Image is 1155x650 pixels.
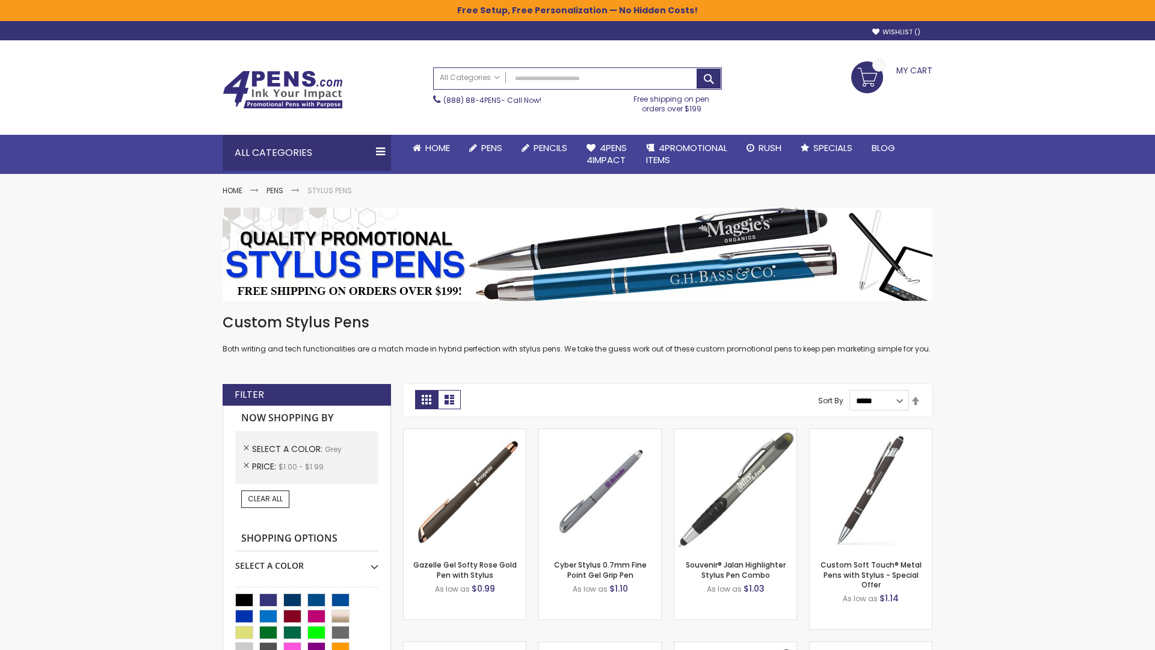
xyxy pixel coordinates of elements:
[686,560,786,580] a: Souvenir® Jalan Highlighter Stylus Pen Combo
[223,135,391,171] div: All Categories
[534,141,567,154] span: Pencils
[481,141,502,154] span: Pens
[539,429,661,439] a: Cyber Stylus 0.7mm Fine Point Gel Grip Pen-Grey
[818,395,843,406] label: Sort By
[415,390,438,409] strong: Grid
[252,443,325,455] span: Select A Color
[435,584,470,594] span: As low as
[223,208,932,301] img: Stylus Pens
[235,388,264,401] strong: Filter
[434,68,506,88] a: All Categories
[587,141,627,166] span: 4Pens 4impact
[577,135,636,174] a: 4Pens4impact
[266,185,283,196] a: Pens
[235,526,378,552] strong: Shopping Options
[413,560,517,580] a: Gazelle Gel Softy Rose Gold Pen with Stylus
[241,491,289,507] a: Clear All
[404,429,526,439] a: Gazelle Gel Softy Rose Gold Pen with Stylus-Grey
[223,70,343,109] img: 4Pens Custom Pens and Promotional Products
[252,460,279,472] span: Price
[403,135,460,161] a: Home
[674,429,796,551] img: Souvenir® Jalan Highlighter Stylus Pen Combo-Grey
[223,185,242,196] a: Home
[235,406,378,431] strong: Now Shopping by
[621,90,722,114] div: Free shipping on pen orders over $199
[759,141,781,154] span: Rush
[440,73,500,82] span: All Categories
[573,584,608,594] span: As low as
[879,592,899,604] span: $1.14
[636,135,737,174] a: 4PROMOTIONALITEMS
[279,462,324,472] span: $1.00 - $1.99
[872,141,895,154] span: Blog
[472,583,495,595] span: $0.99
[554,560,647,580] a: Cyber Stylus 0.7mm Fine Point Gel Grip Pen
[235,551,378,572] div: Select A Color
[707,584,742,594] span: As low as
[872,28,920,37] a: Wishlist
[307,185,352,196] strong: Stylus Pens
[404,429,526,551] img: Gazelle Gel Softy Rose Gold Pen with Stylus-Grey
[223,313,932,332] h1: Custom Stylus Pens
[325,444,342,454] span: Grey
[425,141,450,154] span: Home
[843,593,878,604] span: As low as
[223,313,932,354] div: Both writing and tech functionalities are a match made in hybrid perfection with stylus pens. We ...
[821,560,922,589] a: Custom Soft Touch® Metal Pens with Stylus - Special Offer
[539,429,661,551] img: Cyber Stylus 0.7mm Fine Point Gel Grip Pen-Grey
[443,95,501,105] a: (888) 88-4PENS
[460,135,512,161] a: Pens
[646,141,727,166] span: 4PROMOTIONAL ITEMS
[810,429,932,439] a: Custom Soft Touch® Metal Pens with Stylus-Grey
[810,429,932,551] img: Custom Soft Touch® Metal Pens with Stylus-Grey
[609,583,628,595] span: $1.10
[512,135,577,161] a: Pencils
[744,583,765,595] span: $1.03
[862,135,905,161] a: Blog
[443,95,541,105] span: - Call Now!
[674,429,796,439] a: Souvenir® Jalan Highlighter Stylus Pen Combo-Grey
[813,141,852,154] span: Specials
[791,135,862,161] a: Specials
[737,135,791,161] a: Rush
[248,494,283,504] span: Clear All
